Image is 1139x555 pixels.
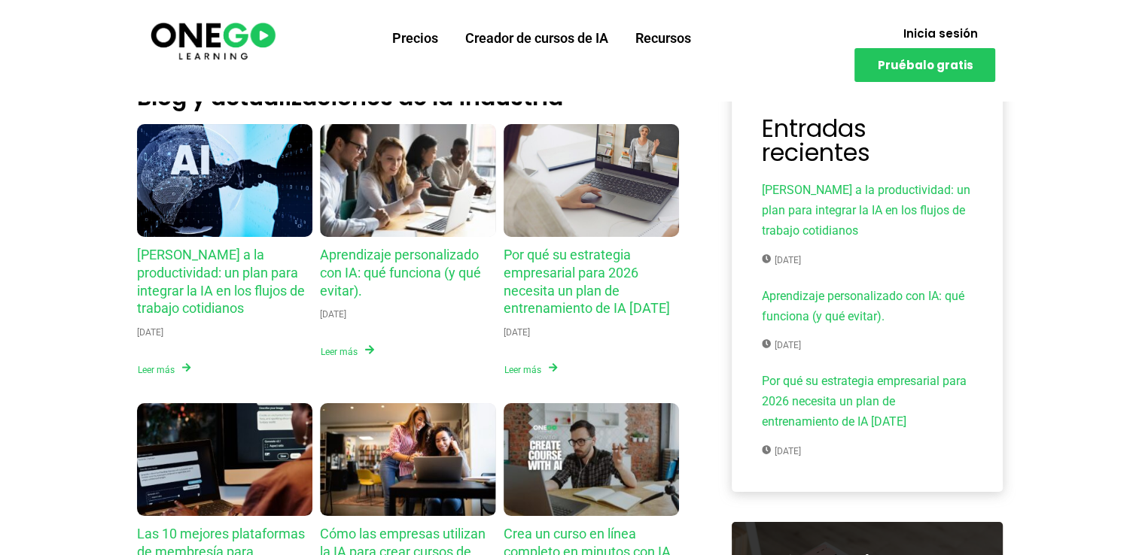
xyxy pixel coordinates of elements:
span: Por qué su estrategia empresarial para 2026 necesita un plan de entrenamiento de IA [DATE] [762,371,973,436]
a: Del piloto a la productividad: un plan para integrar la IA en los flujos de trabajo cotidianos [137,124,313,237]
a: Por qué su estrategia empresarial para 2026 necesita un plan de entrenamiento de IA [DATE] [504,247,670,316]
div: [DATE] [320,307,346,322]
font: [DATE] [775,446,801,456]
a: Leer más [320,344,375,359]
a: Inicia sesión [885,19,995,48]
a: Cómo las empresas utilizan la IA para crear cursos de formación internos rápidamente [320,403,496,516]
a: Aprendizaje personalizado con IA: qué funciona (y qué evitar). [320,247,481,299]
font: [DATE] [775,340,801,350]
span: Pruébalo gratis [877,59,973,71]
span: [PERSON_NAME] a la productividad: un plan para integrar la IA en los flujos de trabajo cotidianos [762,180,973,245]
font: Leer más [504,364,541,375]
a: Aprendizaje personalizado con IA: qué funciona (y qué evitar). [320,124,496,237]
font: Leer más [138,364,175,375]
h3: Entradas recientes [762,117,973,165]
a: Pruébalo gratis [854,48,995,82]
a: Aprendizaje personalizado con IA: qué funciona (y qué evitar).[DATE] [762,286,973,356]
a: Leer más [137,362,192,378]
span: Inicia sesión [903,28,977,39]
a: [PERSON_NAME] a la productividad: un plan para integrar la IA en los flujos de trabajo cotidianos [137,247,305,316]
a: Crea un curso en línea completo en minutos con IA [504,403,680,516]
div: [DATE] [137,325,163,340]
a: Por qué su estrategia empresarial para 2026 necesita un plan de entrenamiento de IA [DATE][DATE] [762,371,973,462]
a: Las 10 mejores plataformas de membresía para creadores de cursos en línea [137,403,313,516]
a: Por qué su estrategia empresarial para 2026 necesita un plan de entrenamiento de IA hoy [504,124,680,237]
a: [PERSON_NAME] a la productividad: un plan para integrar la IA en los flujos de trabajo cotidianos... [762,180,973,271]
h2: Blog y actualizaciones de la industria [137,86,680,109]
span: Aprendizaje personalizado con IA: qué funciona (y qué evitar). [762,286,973,330]
a: Recursos [622,19,705,58]
div: [DATE] [504,325,530,340]
a: Creador de cursos de IA [452,19,622,58]
font: Leer más [321,347,358,357]
font: [DATE] [775,255,801,265]
a: Leer más [504,362,559,378]
a: Precios [379,19,452,58]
